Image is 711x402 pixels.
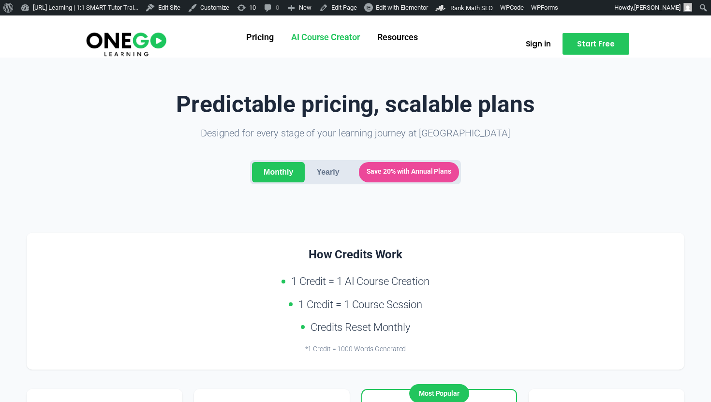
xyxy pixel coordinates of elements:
a: Pricing [237,25,282,50]
h3: How Credits Work [42,248,669,261]
a: Sign in [514,34,563,53]
span: Sign in [526,40,551,47]
span: [PERSON_NAME] [634,4,681,11]
button: Monthly [252,162,305,182]
span: Start Free [577,40,615,47]
a: Resources [369,25,427,50]
p: Designed for every stage of your learning journey at [GEOGRAPHIC_DATA] [27,125,684,141]
div: *1 Credit = 1000 Words Generated [42,343,669,354]
span: Credits Reset Monthly [311,319,410,336]
span: Save 20% with Annual Plans [359,162,459,182]
span: 1 Credit = 1 Course Session [298,296,422,313]
span: Rank Math SEO [450,4,493,12]
a: Start Free [563,33,629,55]
h1: Predictable pricing, scalable plans [27,91,684,118]
span: Edit with Elementor [376,4,428,11]
span: 1 Credit = 1 AI Course Creation [291,273,430,290]
a: AI Course Creator [282,25,369,50]
button: Yearly [305,162,351,182]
